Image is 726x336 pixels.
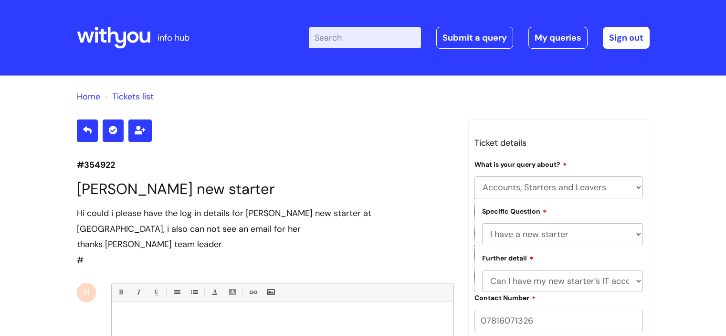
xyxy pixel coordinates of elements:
label: What is your query about? [474,159,567,169]
label: Contact Number [474,293,536,302]
a: Sign out [603,27,650,49]
a: • Unordered List (Ctrl-Shift-7) [170,286,182,298]
div: # [77,206,454,268]
div: Hi could i please have the log in details for [PERSON_NAME] new starter at [GEOGRAPHIC_DATA], i a... [77,206,454,237]
a: Font Color [209,286,221,298]
p: info hub [158,30,189,45]
li: Tickets list [103,89,154,104]
div: | - [309,27,650,49]
label: Further detail [482,253,534,262]
div: thanks [PERSON_NAME] team leader [77,237,454,252]
a: Bold (Ctrl-B) [115,286,126,298]
h1: [PERSON_NAME] new starter [77,180,454,198]
li: Solution home [77,89,100,104]
a: Back Color [226,286,238,298]
a: 1. Ordered List (Ctrl-Shift-8) [188,286,200,298]
p: #354922 [77,157,454,173]
input: Search [309,27,421,48]
a: Tickets list [112,91,154,102]
a: Home [77,91,100,102]
label: Specific Question [482,206,547,216]
a: Link [247,286,259,298]
a: Italic (Ctrl-I) [132,286,144,298]
div: N [77,283,96,302]
a: Insert Image... [264,286,276,298]
a: Underline(Ctrl-U) [150,286,162,298]
a: My queries [528,27,588,49]
a: Submit a query [436,27,513,49]
h3: Ticket details [474,135,643,151]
